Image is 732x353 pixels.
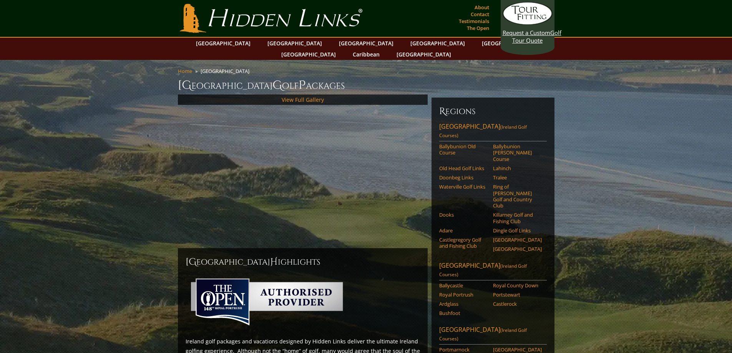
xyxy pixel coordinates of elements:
[473,2,491,13] a: About
[493,237,542,243] a: [GEOGRAPHIC_DATA]
[493,143,542,162] a: Ballybunion [PERSON_NAME] Course
[493,301,542,307] a: Castlerock
[439,174,488,181] a: Doonbeg Links
[493,165,542,171] a: Lahinch
[493,174,542,181] a: Tralee
[493,282,542,288] a: Royal County Down
[469,9,491,20] a: Contact
[299,78,306,93] span: P
[192,38,254,49] a: [GEOGRAPHIC_DATA]
[407,38,469,49] a: [GEOGRAPHIC_DATA]
[493,292,542,298] a: Portstewart
[277,49,340,60] a: [GEOGRAPHIC_DATA]
[439,105,547,118] h6: Regions
[439,227,488,234] a: Adare
[439,122,547,141] a: [GEOGRAPHIC_DATA](Ireland Golf Courses)
[493,212,542,224] a: Killarney Golf and Fishing Club
[439,310,488,316] a: Bushfoot
[282,96,324,103] a: View Full Gallery
[439,237,488,249] a: Castlegregory Golf and Fishing Club
[439,212,488,218] a: Dooks
[270,256,278,268] span: H
[349,49,383,60] a: Caribbean
[457,16,491,27] a: Testimonials
[493,227,542,234] a: Dingle Golf Links
[178,78,554,93] h1: [GEOGRAPHIC_DATA] olf ackages
[264,38,326,49] a: [GEOGRAPHIC_DATA]
[186,256,420,268] h2: [GEOGRAPHIC_DATA] ighlights
[439,263,527,278] span: (Ireland Golf Courses)
[439,282,488,288] a: Ballycastle
[439,124,527,139] span: (Ireland Golf Courses)
[465,23,491,33] a: The Open
[439,301,488,307] a: Ardglass
[503,2,553,44] a: Request a CustomGolf Tour Quote
[439,346,488,353] a: Portmarnock
[439,325,547,345] a: [GEOGRAPHIC_DATA](Ireland Golf Courses)
[439,292,488,298] a: Royal Portrush
[439,165,488,171] a: Old Head Golf Links
[178,68,192,75] a: Home
[335,38,397,49] a: [GEOGRAPHIC_DATA]
[439,261,547,280] a: [GEOGRAPHIC_DATA](Ireland Golf Courses)
[439,184,488,190] a: Waterville Golf Links
[393,49,455,60] a: [GEOGRAPHIC_DATA]
[201,68,252,75] li: [GEOGRAPHIC_DATA]
[493,246,542,252] a: [GEOGRAPHIC_DATA]
[478,38,540,49] a: [GEOGRAPHIC_DATA]
[439,143,488,156] a: Ballybunion Old Course
[272,78,282,93] span: G
[439,327,527,342] span: (Ireland Golf Courses)
[493,184,542,209] a: Ring of [PERSON_NAME] Golf and Country Club
[503,29,550,36] span: Request a Custom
